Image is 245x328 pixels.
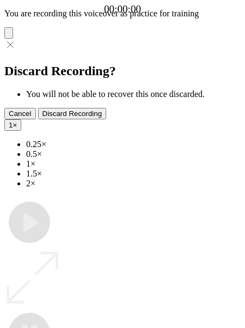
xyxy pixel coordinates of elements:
li: 0.25× [26,139,241,149]
li: 0.5× [26,149,241,159]
li: 2× [26,179,241,189]
li: 1× [26,159,241,169]
button: Discard Recording [38,108,107,119]
button: 1× [4,119,21,131]
button: Cancel [4,108,36,119]
li: 1.5× [26,169,241,179]
h2: Discard Recording? [4,64,241,78]
a: 00:00:00 [104,3,141,15]
p: You are recording this voiceover as practice for training [4,9,241,19]
li: You will not be able to recover this once discarded. [26,89,241,99]
span: 1 [9,121,13,129]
